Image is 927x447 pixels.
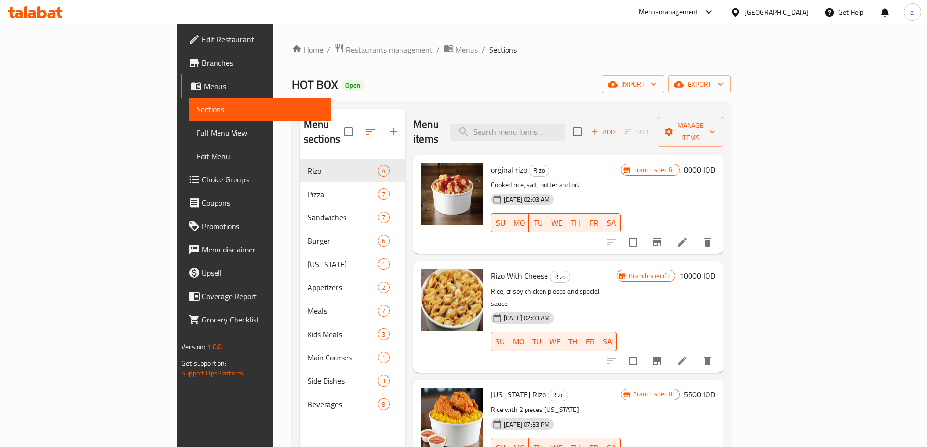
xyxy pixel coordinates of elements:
[455,44,478,55] span: Menus
[548,390,568,401] span: Rizo
[550,271,570,283] span: Rizo
[547,213,566,232] button: WE
[378,212,390,223] div: items
[378,376,389,386] span: 3
[606,216,617,230] span: SA
[421,163,483,225] img: orginal rizo
[378,282,390,293] div: items
[378,306,389,316] span: 7
[491,387,546,402] span: [US_STATE] Rizo
[676,355,688,367] a: Edit menu item
[308,398,378,410] span: Beverages
[346,44,433,55] span: Restaurants management
[629,165,679,175] span: Branch specific
[645,231,669,254] button: Branch-specific-item
[202,220,324,232] span: Promotions
[491,332,509,351] button: SU
[378,400,389,409] span: 8
[444,43,478,56] a: Menus
[590,126,616,138] span: Add
[696,231,719,254] button: delete
[548,390,568,401] div: Rizo
[204,80,324,92] span: Menus
[308,212,378,223] span: Sandwiches
[491,213,509,232] button: SU
[189,98,331,121] a: Sections
[623,232,643,252] span: Select to update
[587,125,618,140] span: Add item
[602,75,664,93] button: import
[489,44,517,55] span: Sections
[599,332,617,351] button: SA
[509,213,529,232] button: MO
[308,235,378,247] div: Burger
[202,57,324,69] span: Branches
[359,120,382,143] span: Sort sections
[378,305,390,317] div: items
[181,74,331,98] a: Menus
[513,335,525,349] span: MO
[308,375,378,387] div: Side Dishes
[300,299,406,322] div: Meals7
[181,238,331,261] a: Menu disclaimer
[197,104,324,115] span: Sections
[189,144,331,168] a: Edit Menu
[202,290,324,302] span: Coverage Report
[495,216,506,230] span: SU
[308,328,378,340] span: Kids Meals
[495,335,505,349] span: SU
[745,7,809,18] div: [GEOGRAPHIC_DATA]
[509,332,528,351] button: MO
[202,244,324,255] span: Menu disclaimer
[378,260,389,269] span: 1
[528,332,546,351] button: TU
[549,335,561,349] span: WE
[645,349,669,373] button: Branch-specific-item
[436,44,440,55] li: /
[378,188,390,200] div: items
[378,165,390,177] div: items
[300,369,406,393] div: Side Dishes3
[666,120,715,144] span: Manage items
[567,122,587,142] span: Select section
[292,73,338,95] span: HOT BOX
[308,282,378,293] span: Appetizers
[342,80,364,91] div: Open
[181,215,331,238] a: Promotions
[450,124,565,141] input: search
[582,332,600,351] button: FR
[588,216,599,230] span: FR
[676,78,723,90] span: export
[378,166,389,176] span: 4
[378,258,390,270] div: items
[182,367,243,379] a: Support.OpsPlatform
[308,305,378,317] span: Meals
[338,122,359,142] span: Select all sections
[529,165,549,177] div: Rizo
[292,43,731,56] nav: breadcrumb
[500,313,554,322] span: [DATE] 02:03 AM
[500,420,554,429] span: [DATE] 07:33 PM
[378,190,389,199] span: 7
[181,261,331,285] a: Upsell
[300,276,406,299] div: Appetizers2
[421,269,483,331] img: Rizo With Cheese
[334,43,433,56] a: Restaurants management
[342,81,364,89] span: Open
[308,188,378,200] span: Pizza
[207,340,222,353] span: 1.0.0
[602,213,620,232] button: SA
[550,271,570,283] div: Rizo
[308,352,378,363] span: Main Courses
[181,51,331,74] a: Branches
[202,314,324,325] span: Grocery Checklist
[551,216,563,230] span: WE
[625,271,675,281] span: Branch specific
[696,349,719,373] button: delete
[603,335,613,349] span: SA
[182,340,205,353] span: Version:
